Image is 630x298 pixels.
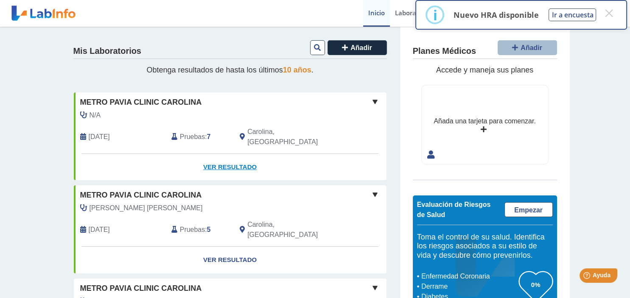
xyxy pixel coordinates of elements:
h4: Mis Laboratorios [73,46,141,56]
span: Carolina, PR [247,220,341,240]
span: Metro Pavia Clinic Carolina [80,189,202,201]
div: Añada una tarjeta para comenzar. [434,116,535,126]
button: Ir a encuesta [549,8,596,21]
span: Obtenga resultados de hasta los últimos . [146,66,313,74]
span: Pruebas [180,132,205,142]
b: 7 [207,133,211,140]
a: Empezar [504,202,553,217]
li: Enfermedad Coronaria [419,271,519,281]
a: Ver Resultado [74,247,386,273]
h4: Planes Médicos [413,46,476,56]
span: 10 años [283,66,311,74]
iframe: Help widget launcher [554,265,621,289]
span: 2025-03-17 [89,132,110,142]
span: Empezar [514,206,543,214]
span: Accede y maneja sus planes [436,66,533,74]
span: Carolina, PR [247,127,341,147]
span: Añadir [350,44,372,51]
b: 5 [207,226,211,233]
div: : [165,220,233,240]
span: 1899-12-30 [89,225,110,235]
div: : [165,127,233,147]
li: Derrame [419,281,519,292]
button: Añadir [498,40,557,55]
span: Metro Pavia Clinic Carolina [80,283,202,294]
button: Close this dialog [601,6,616,21]
h5: Toma el control de su salud. Identifica los riesgos asociados a su estilo de vida y descubre cómo... [417,233,553,260]
span: Metro Pavia Clinic Carolina [80,97,202,108]
h3: 0% [519,279,553,290]
span: Evaluación de Riesgos de Salud [417,201,491,218]
span: N/A [90,110,101,120]
span: Añadir [521,44,542,51]
span: Jimenez Mejia, Jaris [90,203,203,213]
button: Añadir [328,40,387,55]
p: Nuevo HRA disponible [453,10,538,20]
div: i [433,7,437,22]
a: Ver Resultado [74,154,386,181]
span: Pruebas [180,225,205,235]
